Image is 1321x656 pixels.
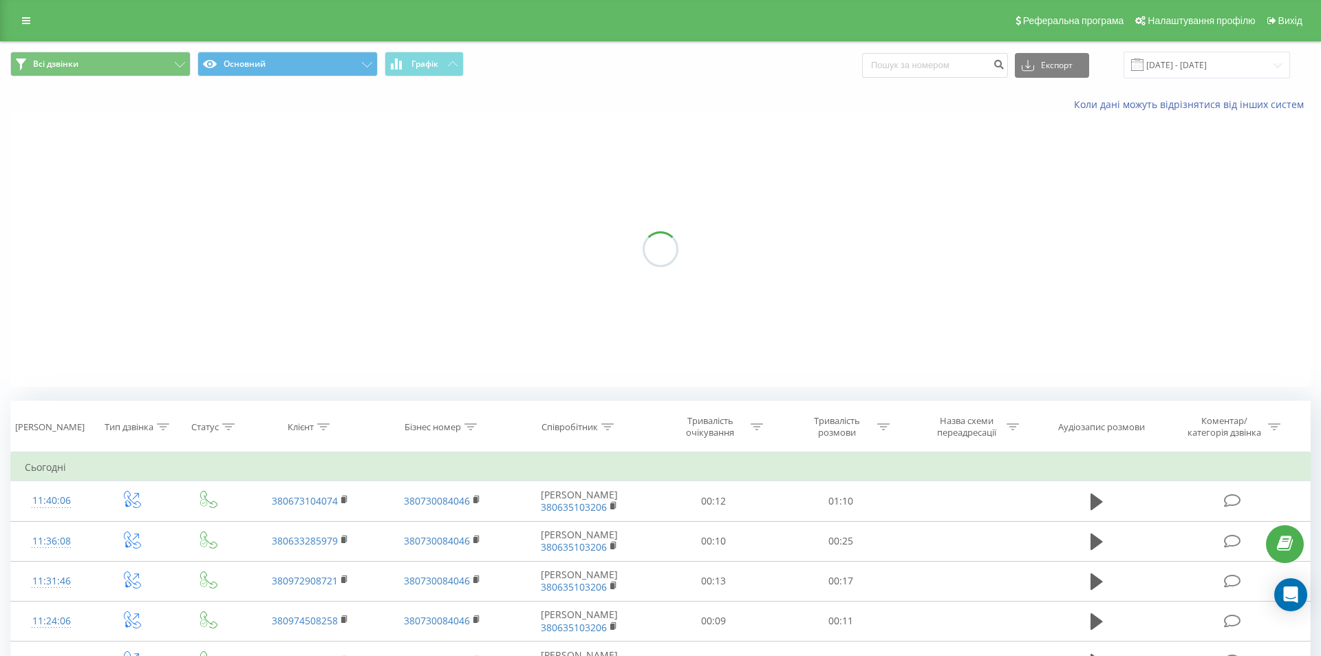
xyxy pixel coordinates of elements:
[1058,421,1145,433] div: Аудіозапис розмови
[650,561,777,601] td: 00:13
[777,521,903,561] td: 00:25
[33,59,78,70] span: Всі дзвінки
[404,534,470,547] a: 380730084046
[197,52,378,76] button: Основний
[272,494,338,507] a: 380673104074
[541,580,607,593] a: 380635103206
[1074,98,1311,111] a: Коли дані можуть відрізнятися вiд інших систем
[508,601,650,641] td: [PERSON_NAME]
[674,415,747,438] div: Тривалість очікування
[385,52,464,76] button: Графік
[650,521,777,561] td: 00:10
[1274,578,1307,611] div: Open Intercom Messenger
[105,421,153,433] div: Тип дзвінка
[411,59,438,69] span: Графік
[508,481,650,521] td: [PERSON_NAME]
[541,621,607,634] a: 380635103206
[25,487,78,514] div: 11:40:06
[191,421,219,433] div: Статус
[541,421,598,433] div: Співробітник
[1148,15,1255,26] span: Налаштування профілю
[541,500,607,514] a: 380635103206
[11,454,1311,481] td: Сьогодні
[25,608,78,635] div: 11:24:06
[777,561,903,601] td: 00:17
[508,521,650,561] td: [PERSON_NAME]
[862,53,1008,78] input: Пошук за номером
[777,481,903,521] td: 01:10
[272,534,338,547] a: 380633285979
[650,481,777,521] td: 00:12
[800,415,874,438] div: Тривалість розмови
[777,601,903,641] td: 00:11
[1184,415,1265,438] div: Коментар/категорія дзвінка
[508,561,650,601] td: [PERSON_NAME]
[541,540,607,553] a: 380635103206
[272,614,338,627] a: 380974508258
[404,614,470,627] a: 380730084046
[25,528,78,555] div: 11:36:08
[930,415,1003,438] div: Назва схеми переадресації
[15,421,85,433] div: [PERSON_NAME]
[404,574,470,587] a: 380730084046
[288,421,314,433] div: Клієнт
[1015,53,1089,78] button: Експорт
[405,421,461,433] div: Бізнес номер
[1023,15,1124,26] span: Реферальна програма
[1278,15,1302,26] span: Вихід
[10,52,191,76] button: Всі дзвінки
[404,494,470,507] a: 380730084046
[25,568,78,595] div: 11:31:46
[272,574,338,587] a: 380972908721
[650,601,777,641] td: 00:09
